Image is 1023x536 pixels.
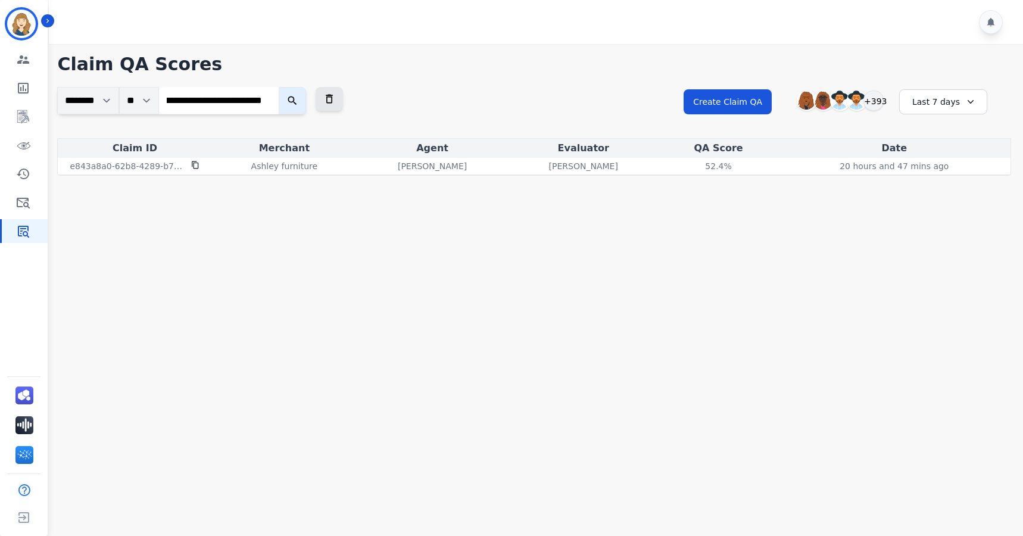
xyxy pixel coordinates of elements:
[863,91,884,111] div: +393
[359,141,506,155] div: Agent
[214,141,354,155] div: Merchant
[398,160,467,172] p: [PERSON_NAME]
[251,160,317,172] p: Ashley furniture
[70,160,184,172] p: e843a8a0-62b8-4289-b7dd-d90dfc7d2693
[692,160,746,172] div: 52.4%
[57,54,1011,75] h1: Claim QA Scores
[60,141,209,155] div: Claim ID
[684,89,772,114] button: Create Claim QA
[899,89,987,114] div: Last 7 days
[840,160,949,172] p: 20 hours and 47 mins ago
[662,141,776,155] div: QA Score
[7,10,36,38] img: Bordered avatar
[510,141,657,155] div: Evaluator
[549,160,618,172] p: [PERSON_NAME]
[781,141,1008,155] div: Date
